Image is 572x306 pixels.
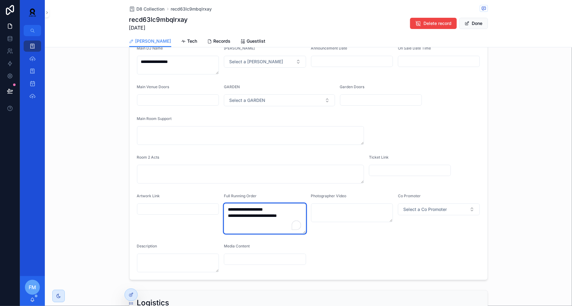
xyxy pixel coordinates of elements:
span: Tech [187,38,197,44]
span: Room 2 Acts [137,155,159,160]
button: Delete record [410,18,457,29]
span: [PERSON_NAME] [224,46,255,50]
span: Garden Doors [340,84,365,89]
span: Media Content [224,244,250,248]
div: scrollable content [20,36,45,110]
span: Announcement Date [311,46,347,50]
span: Main Room Support [137,116,172,121]
a: recd63lc9mbqlrxay [171,6,212,12]
span: Select a [PERSON_NAME] [229,59,283,65]
h1: recd63lc9mbqlrxay [129,15,188,24]
span: Delete record [424,20,452,26]
button: Select Button [398,203,480,215]
span: Main Venue Doors [137,84,169,89]
a: Records [207,36,231,48]
span: Description [137,244,157,248]
textarea: To enrich screen reader interactions, please activate Accessibility in Grammarly extension settings [224,203,306,234]
span: Co Promoter [398,194,421,198]
span: Main DJ Name [137,46,163,50]
button: Select Button [224,56,306,68]
span: [PERSON_NAME] [135,38,171,44]
a: Tech [181,36,197,48]
span: [DATE] [129,24,188,31]
span: Select a GARDEN [229,97,265,103]
span: Select a Co Promoter [403,206,447,213]
span: Artwork Link [137,194,160,198]
span: Guestlist [247,38,266,44]
span: GARDEN [224,84,240,89]
button: Done [459,18,488,29]
span: FM [29,284,36,291]
a: Guestlist [241,36,266,48]
span: Ticket Link [369,155,389,160]
span: On Sale Date Time [398,46,431,50]
img: App logo [25,7,40,17]
span: Photographer Video [311,194,347,198]
span: Full Running Order [224,194,257,198]
span: D8 Collection [137,6,165,12]
a: D8 Collection [129,6,165,12]
a: [PERSON_NAME] [129,36,171,47]
span: Records [214,38,231,44]
button: Select Button [224,94,335,106]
